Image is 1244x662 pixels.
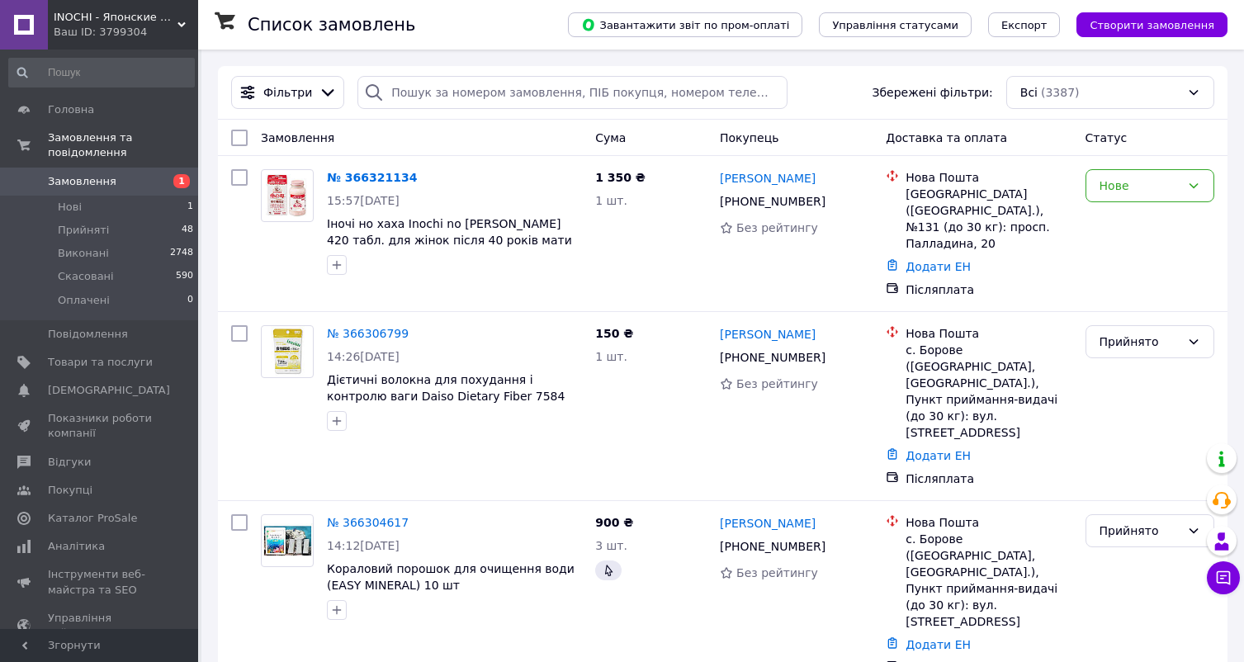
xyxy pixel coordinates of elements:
span: Товари та послуги [48,355,153,370]
span: 3 шт. [595,539,627,552]
span: Створити замовлення [1090,19,1214,31]
span: Аналітика [48,539,105,554]
span: Показники роботи компанії [48,411,153,441]
span: 1 шт. [595,350,627,363]
span: Оплачені [58,293,110,308]
div: Ваш ID: 3799304 [54,25,198,40]
div: [GEOGRAPHIC_DATA] ([GEOGRAPHIC_DATA].), №131 (до 30 кг): просп. Палладина, 20 [906,186,1071,252]
span: Відгуки [48,455,91,470]
span: Завантажити звіт по пром-оплаті [581,17,789,32]
span: Доставка та оплата [886,131,1007,144]
span: Експорт [1001,19,1048,31]
span: Виконані [58,246,109,261]
span: Замовлення [261,131,334,144]
a: [PERSON_NAME] [720,170,816,187]
span: Каталог ProSale [48,511,137,526]
span: Замовлення [48,174,116,189]
div: Нова Пошта [906,169,1071,186]
span: 14:26[DATE] [327,350,400,363]
span: 14:12[DATE] [327,539,400,552]
div: Нова Пошта [906,514,1071,531]
a: № 366321134 [327,171,417,184]
img: Фото товару [267,326,307,377]
a: Іночі но хаха Inochi no [PERSON_NAME] 420 табл. для жінок після 40 років мати життя [327,217,572,263]
span: 1 шт. [595,194,627,207]
span: Покупці [48,483,92,498]
span: Cума [595,131,626,144]
span: Без рейтингу [736,377,818,390]
span: 2748 [170,246,193,261]
button: Завантажити звіт по пром-оплаті [568,12,802,37]
span: Замовлення та повідомлення [48,130,198,160]
span: 48 [182,223,193,238]
div: Прийнято [1100,333,1180,351]
span: Скасовані [58,269,114,284]
a: № 366304617 [327,516,409,529]
span: 150 ₴ [595,327,633,340]
span: 15:57[DATE] [327,194,400,207]
span: INOCHI - Японские бады и витамины для всей семьи [54,10,177,25]
span: 900 ₴ [595,516,633,529]
div: Прийнято [1100,522,1180,540]
input: Пошук [8,58,195,87]
a: Додати ЕН [906,260,971,273]
span: 1 [187,200,193,215]
span: 0 [187,293,193,308]
span: Головна [48,102,94,117]
a: Кораловий порошок для очищення води (EASY MINERAL) 10 шт [327,562,575,592]
a: [PERSON_NAME] [720,326,816,343]
button: Експорт [988,12,1061,37]
img: Фото товару [262,523,313,558]
span: 1 350 ₴ [595,171,646,184]
img: Фото товару [262,174,313,216]
div: [PHONE_NUMBER] [717,190,829,213]
a: № 366306799 [327,327,409,340]
span: Прийняті [58,223,109,238]
a: Додати ЕН [906,449,971,462]
span: [DEMOGRAPHIC_DATA] [48,383,170,398]
span: Статус [1086,131,1128,144]
a: Додати ЕН [906,638,971,651]
input: Пошук за номером замовлення, ПІБ покупця, номером телефону, Email, номером накладної [357,76,787,109]
div: с. Борове ([GEOGRAPHIC_DATA], [GEOGRAPHIC_DATA].), Пункт приймання-видачі (до 30 кг): вул. [STREE... [906,531,1071,630]
div: [PHONE_NUMBER] [717,346,829,369]
span: Інструменти веб-майстра та SEO [48,567,153,597]
a: Створити замовлення [1060,17,1227,31]
span: 590 [176,269,193,284]
span: Фільтри [263,84,312,101]
div: [PHONE_NUMBER] [717,535,829,558]
a: [PERSON_NAME] [720,515,816,532]
span: (3387) [1041,86,1080,99]
span: Без рейтингу [736,566,818,579]
span: Всі [1020,84,1038,101]
a: Фото товару [261,514,314,567]
a: Дієтичні волокна для похудання і контролю ваги Daiso Dietary Fiber 7584 мг 20 табл. [327,373,565,419]
div: Нова Пошта [906,325,1071,342]
span: Збережені фільтри: [872,84,992,101]
button: Чат з покупцем [1207,561,1240,594]
a: Фото товару [261,169,314,222]
div: с. Борове ([GEOGRAPHIC_DATA], [GEOGRAPHIC_DATA].), Пункт приймання-видачі (до 30 кг): вул. [STREE... [906,342,1071,441]
button: Створити замовлення [1076,12,1227,37]
div: Післяплата [906,281,1071,298]
button: Управління статусами [819,12,972,37]
span: Повідомлення [48,327,128,342]
div: Післяплата [906,470,1071,487]
span: Управління статусами [832,19,958,31]
span: 1 [173,174,190,188]
h1: Список замовлень [248,15,415,35]
span: Нові [58,200,82,215]
span: Без рейтингу [736,221,818,234]
span: Покупець [720,131,778,144]
div: Нове [1100,177,1180,195]
a: Фото товару [261,325,314,378]
span: Управління сайтом [48,611,153,641]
